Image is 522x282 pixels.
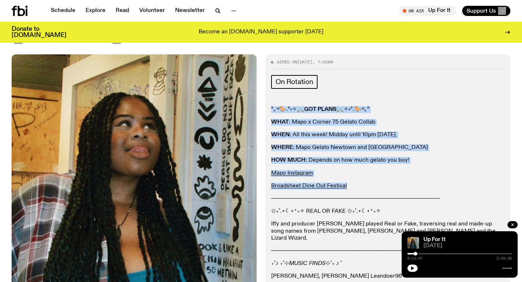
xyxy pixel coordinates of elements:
strong: WHERE [271,145,293,150]
p: : Mapo Gelato Newtown and [GEOGRAPHIC_DATA] [271,144,505,151]
p: [PERSON_NAME], [PERSON_NAME] Leandoer96 - Little Gods. [271,273,505,280]
p: Iffy and producer [PERSON_NAME] played Real or Fake, traversing real and made-up song names from ... [271,221,505,242]
p: : Mapo x Corner 75 Gelato Collab [271,119,505,126]
p: ────────────────────────────────────────── [271,248,505,254]
h3: Donate to [DOMAIN_NAME] [12,26,66,38]
a: On Rotation [271,75,318,89]
span: , 7:00am [312,59,333,65]
span: Aired on [277,59,297,65]
p: ───────────────────────────────────────── [271,195,505,202]
span: Tune in live [407,8,453,13]
p: °｡༄🐎.°˖✧⚔️ ⚔️✧˖°.🐎༄｡° [271,106,505,113]
strong: WHEN [271,132,290,138]
a: Read [111,6,133,16]
a: Up For It [423,237,446,242]
button: On AirUp For It [399,6,456,16]
a: Explore [81,6,110,16]
p: ✩₊˚.⋆☾⋆⁺₊✧ REAL OR FAKE ✩₊˚.⋆☾⋆⁺₊✧ [271,208,505,215]
p: ₊˚♪ ₊˚⊹ ⊹˚₊ ♪ ˚ [271,260,505,267]
a: Newsletter [171,6,209,16]
span: Support Us [467,8,496,14]
span: [DATE] [297,59,312,65]
a: Schedule [46,6,80,16]
span: [DATE] [423,243,512,249]
p: : Depends on how much gelato you buy! [271,157,505,164]
span: On Rotation [275,78,313,86]
em: MUSIC FINDS [289,261,326,266]
span: 0:13:47 [407,257,423,260]
a: Mapo Instagram [271,170,313,176]
p: Become an [DOMAIN_NAME] supporter [DATE] [199,29,323,36]
button: Support Us [462,6,510,16]
strong: WHAT [271,119,289,125]
a: Broadsheet Dine Out Festival [271,183,347,189]
strong: HOW [271,157,286,163]
a: Volunteer [135,6,169,16]
span: 2:59:58 [497,257,512,260]
p: : All this week! Midday until 10pm [DATE]. [271,132,505,138]
span: [DATE] [12,13,123,46]
strong: GOT PLANS [304,107,336,112]
strong: MUCH [287,157,306,163]
img: Ify - a Brown Skin girl with black braided twists, looking up to the side with her tongue stickin... [407,237,419,249]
